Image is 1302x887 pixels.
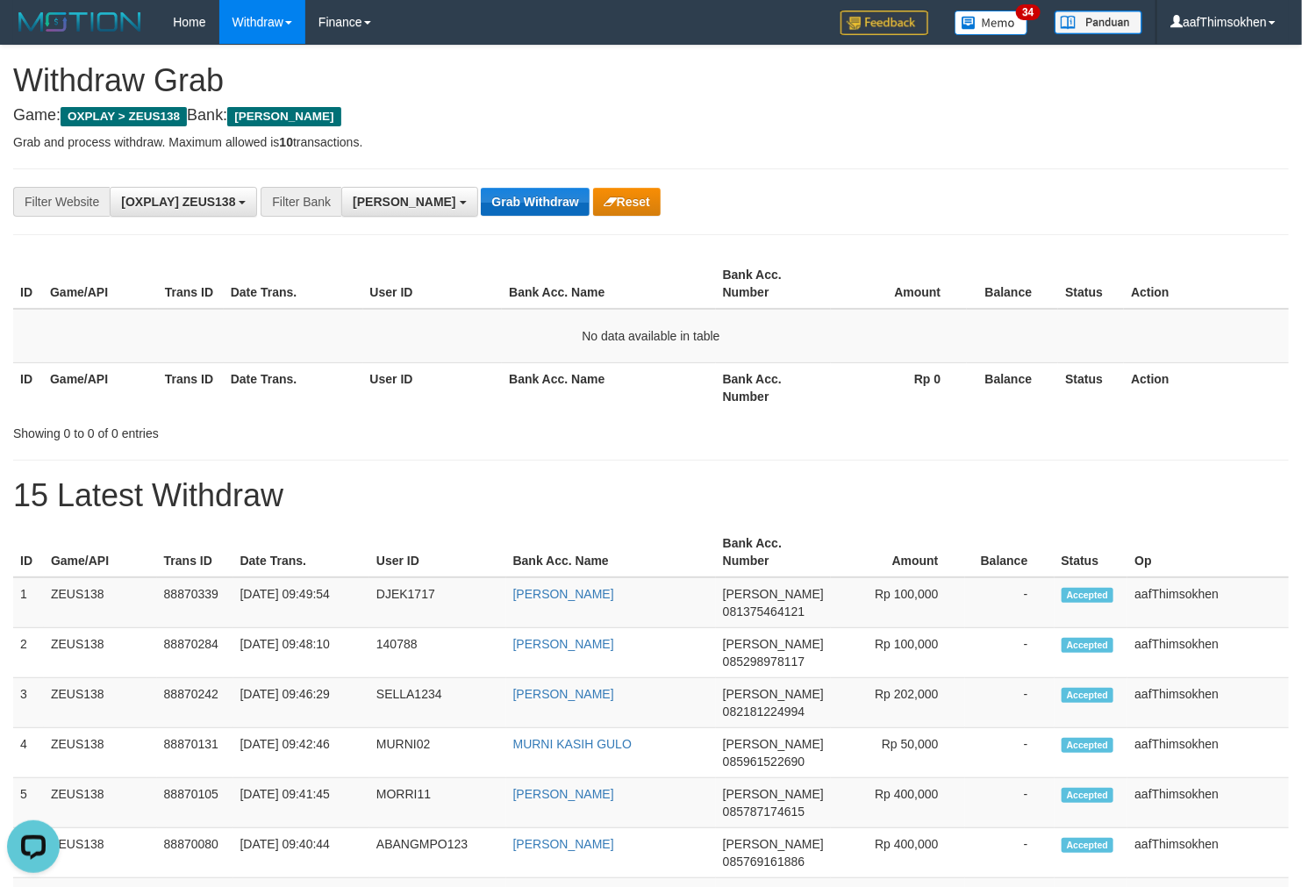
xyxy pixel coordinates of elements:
[224,362,363,412] th: Date Trans.
[233,828,369,878] td: [DATE] 09:40:44
[831,259,968,309] th: Amount
[157,527,233,577] th: Trans ID
[233,678,369,728] td: [DATE] 09:46:29
[481,188,589,216] button: Grab Withdraw
[110,187,257,217] button: [OXPLAY] ZEUS138
[831,678,965,728] td: Rp 202,000
[513,787,614,801] a: [PERSON_NAME]
[1062,788,1114,803] span: Accepted
[44,628,157,678] td: ZEUS138
[716,259,831,309] th: Bank Acc. Number
[831,778,965,828] td: Rp 400,000
[716,362,831,412] th: Bank Acc. Number
[831,728,965,778] td: Rp 50,000
[61,107,187,126] span: OXPLAY > ZEUS138
[841,11,928,35] img: Feedback.jpg
[44,728,157,778] td: ZEUS138
[965,577,1055,628] td: -
[13,778,44,828] td: 5
[341,187,477,217] button: [PERSON_NAME]
[1062,638,1114,653] span: Accepted
[1127,527,1289,577] th: Op
[13,362,43,412] th: ID
[967,259,1058,309] th: Balance
[233,728,369,778] td: [DATE] 09:42:46
[965,778,1055,828] td: -
[1062,738,1114,753] span: Accepted
[967,362,1058,412] th: Balance
[965,678,1055,728] td: -
[831,362,968,412] th: Rp 0
[13,527,44,577] th: ID
[233,628,369,678] td: [DATE] 09:48:10
[227,107,340,126] span: [PERSON_NAME]
[723,687,824,701] span: [PERSON_NAME]
[157,828,233,878] td: 88870080
[13,63,1289,98] h1: Withdraw Grab
[723,787,824,801] span: [PERSON_NAME]
[723,805,805,819] span: Copy 085787174615 to clipboard
[1127,728,1289,778] td: aafThimsokhen
[965,527,1055,577] th: Balance
[955,11,1028,35] img: Button%20Memo.svg
[965,628,1055,678] td: -
[44,828,157,878] td: ZEUS138
[261,187,341,217] div: Filter Bank
[1055,11,1142,34] img: panduan.png
[43,362,158,412] th: Game/API
[506,527,716,577] th: Bank Acc. Name
[831,577,965,628] td: Rp 100,000
[369,678,506,728] td: SELLA1234
[723,837,824,851] span: [PERSON_NAME]
[13,678,44,728] td: 3
[233,527,369,577] th: Date Trans.
[369,778,506,828] td: MORRI11
[13,9,147,35] img: MOTION_logo.png
[363,362,503,412] th: User ID
[723,855,805,869] span: Copy 085769161886 to clipboard
[723,755,805,769] span: Copy 085961522690 to clipboard
[121,195,235,209] span: [OXPLAY] ZEUS138
[13,478,1289,513] h1: 15 Latest Withdraw
[513,837,614,851] a: [PERSON_NAME]
[13,418,529,442] div: Showing 0 to 0 of 0 entries
[44,678,157,728] td: ZEUS138
[369,728,506,778] td: MURNI02
[513,687,614,701] a: [PERSON_NAME]
[369,628,506,678] td: 140788
[1127,828,1289,878] td: aafThimsokhen
[1127,577,1289,628] td: aafThimsokhen
[716,527,831,577] th: Bank Acc. Number
[1055,527,1128,577] th: Status
[44,778,157,828] td: ZEUS138
[965,828,1055,878] td: -
[363,259,503,309] th: User ID
[831,628,965,678] td: Rp 100,000
[157,728,233,778] td: 88870131
[13,577,44,628] td: 1
[13,628,44,678] td: 2
[44,527,157,577] th: Game/API
[279,135,293,149] strong: 10
[1124,362,1289,412] th: Action
[369,577,506,628] td: DJEK1717
[1058,362,1124,412] th: Status
[1058,259,1124,309] th: Status
[723,637,824,651] span: [PERSON_NAME]
[13,187,110,217] div: Filter Website
[158,362,224,412] th: Trans ID
[1127,628,1289,678] td: aafThimsokhen
[233,577,369,628] td: [DATE] 09:49:54
[1062,838,1114,853] span: Accepted
[353,195,455,209] span: [PERSON_NAME]
[158,259,224,309] th: Trans ID
[13,309,1289,363] td: No data available in table
[723,737,824,751] span: [PERSON_NAME]
[157,577,233,628] td: 88870339
[513,737,632,751] a: MURNI KASIH GULO
[965,728,1055,778] td: -
[13,728,44,778] td: 4
[1127,778,1289,828] td: aafThimsokhen
[723,587,824,601] span: [PERSON_NAME]
[593,188,661,216] button: Reset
